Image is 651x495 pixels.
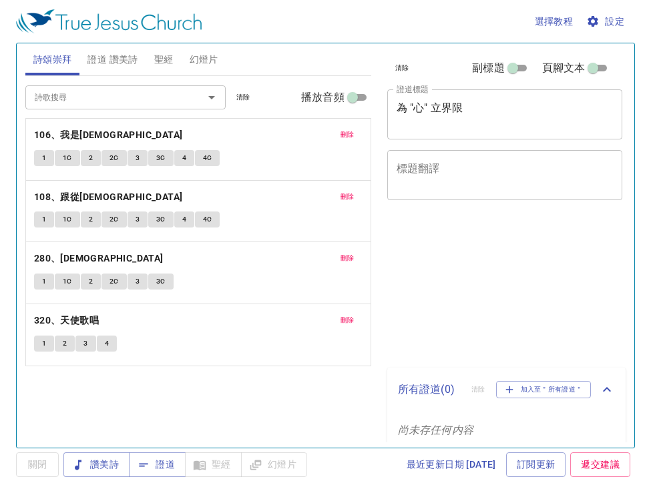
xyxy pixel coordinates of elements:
span: 播放音頻 [301,89,345,105]
span: 刪除 [341,252,355,264]
span: 3C [156,213,166,225]
i: 尚未存任何内容 [398,424,473,436]
button: 1C [55,211,80,227]
button: 108、跟從[DEMOGRAPHIC_DATA] [34,189,185,205]
span: 副標題 [472,60,504,76]
button: 280、[DEMOGRAPHIC_DATA] [34,250,166,267]
button: 1 [34,150,54,166]
span: 3 [136,213,140,225]
span: 讚美詩 [74,456,119,473]
button: Open [202,88,221,107]
button: 2 [81,150,101,166]
span: 1C [63,152,72,164]
span: 刪除 [341,314,355,326]
span: 清除 [395,62,409,74]
button: 4 [174,150,194,166]
span: 1 [42,338,46,350]
button: 選擇教程 [529,9,579,34]
span: 加入至＂所有證道＂ [505,384,583,396]
button: 3 [128,150,148,166]
button: 設定 [584,9,630,34]
span: 1C [63,213,72,225]
button: 106、我是[DEMOGRAPHIC_DATA] [34,127,185,143]
span: 遞交建議 [581,456,620,473]
span: 1 [42,213,46,225]
span: 4 [105,338,109,350]
button: 刪除 [333,312,363,328]
button: 清除 [228,89,258,105]
button: 2 [81,211,101,227]
button: 4C [195,150,220,166]
span: 頁腳文本 [542,60,586,76]
button: 1 [34,336,54,352]
span: 3C [156,276,166,288]
button: 2 [81,274,101,290]
span: 2C [110,276,119,288]
button: 320、天使歌唱 [34,312,101,329]
button: 2 [55,336,75,352]
span: 選擇教程 [535,13,574,30]
button: 2C [101,211,127,227]
b: 320、天使歌唱 [34,312,99,329]
button: 3 [128,211,148,227]
a: 最近更新日期 [DATE] [401,452,501,477]
span: 1C [63,276,72,288]
span: 聖經 [154,51,174,68]
span: 3 [136,152,140,164]
span: 刪除 [341,129,355,141]
span: 2 [89,213,93,225]
span: 3 [83,338,87,350]
button: 2C [101,150,127,166]
b: 108、跟從[DEMOGRAPHIC_DATA] [34,189,183,205]
span: 2C [110,152,119,164]
span: 3C [156,152,166,164]
span: 證道 讚美詩 [87,51,138,68]
span: 訂閱更新 [517,456,556,473]
button: 4C [195,211,220,227]
a: 遞交建議 [570,452,630,477]
span: 1 [42,152,46,164]
button: 1C [55,150,80,166]
button: 讚美詩 [63,452,130,477]
button: 證道 [129,452,186,477]
span: 4C [203,152,212,164]
button: 刪除 [333,250,363,266]
span: 最近更新日期 [DATE] [407,456,496,473]
button: 3C [148,211,174,227]
b: 280、[DEMOGRAPHIC_DATA] [34,250,164,267]
span: 1 [42,276,46,288]
span: 幻燈片 [190,51,218,68]
img: True Jesus Church [16,9,202,33]
button: 3C [148,150,174,166]
span: 4C [203,213,212,225]
div: 所有證道(0)清除加入至＂所有證道＂ [387,368,626,412]
span: 刪除 [341,191,355,203]
button: 加入至＂所有證道＂ [496,381,592,398]
span: 2C [110,213,119,225]
button: 刪除 [333,189,363,205]
button: 3 [75,336,95,352]
span: 詩頌崇拜 [33,51,72,68]
span: 3 [136,276,140,288]
button: 4 [174,211,194,227]
span: 2 [63,338,67,350]
button: 4 [97,336,117,352]
a: 訂閱更新 [506,452,566,477]
b: 106、我是[DEMOGRAPHIC_DATA] [34,127,183,143]
span: 4 [182,152,186,164]
button: 刪除 [333,127,363,143]
button: 3 [128,274,148,290]
span: 設定 [589,13,624,30]
button: 1C [55,274,80,290]
button: 3C [148,274,174,290]
button: 1 [34,211,54,227]
span: 證道 [140,456,175,473]
span: 2 [89,276,93,288]
p: 所有證道 ( 0 ) [398,382,461,398]
button: 2C [101,274,127,290]
span: 清除 [236,91,250,103]
textarea: 為 "心" 立界限 [397,101,614,127]
button: 1 [34,274,54,290]
button: 清除 [387,60,417,76]
iframe: from-child [382,214,577,363]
